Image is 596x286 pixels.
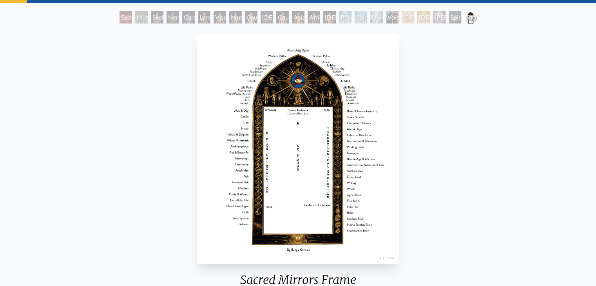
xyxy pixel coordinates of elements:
[261,11,273,24] div: [DEMOGRAPHIC_DATA] Woman
[197,35,399,264] img: Sacred-Mirrors-Frame-info.jpg
[386,11,399,24] div: Void Clear Light
[449,11,461,24] div: Spiritual World
[339,11,351,24] div: Psychic Energy System
[402,11,414,24] div: [DEMOGRAPHIC_DATA]
[151,11,163,24] div: Skeletal System
[245,11,257,24] div: Caucasian Woman
[370,11,383,24] div: Universal Mind Lattice
[323,11,336,24] div: [DEMOGRAPHIC_DATA] Woman
[182,11,195,24] div: Cardiovascular System
[292,11,304,24] div: Asian Man
[135,11,148,24] div: Material World
[433,11,446,24] div: [PERSON_NAME]
[198,11,210,24] div: Lymphatic System
[167,11,179,24] div: Nervous System
[120,11,132,24] div: Sacred Mirrors Room, [GEOGRAPHIC_DATA]
[308,11,320,24] div: African Man
[229,11,242,24] div: Muscle System
[214,11,226,24] div: Viscera
[464,11,477,24] div: Sacred Mirrors Frame
[417,11,430,24] div: [DEMOGRAPHIC_DATA]
[355,11,367,24] div: Spiritual Energy System
[276,11,289,24] div: Caucasian Man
